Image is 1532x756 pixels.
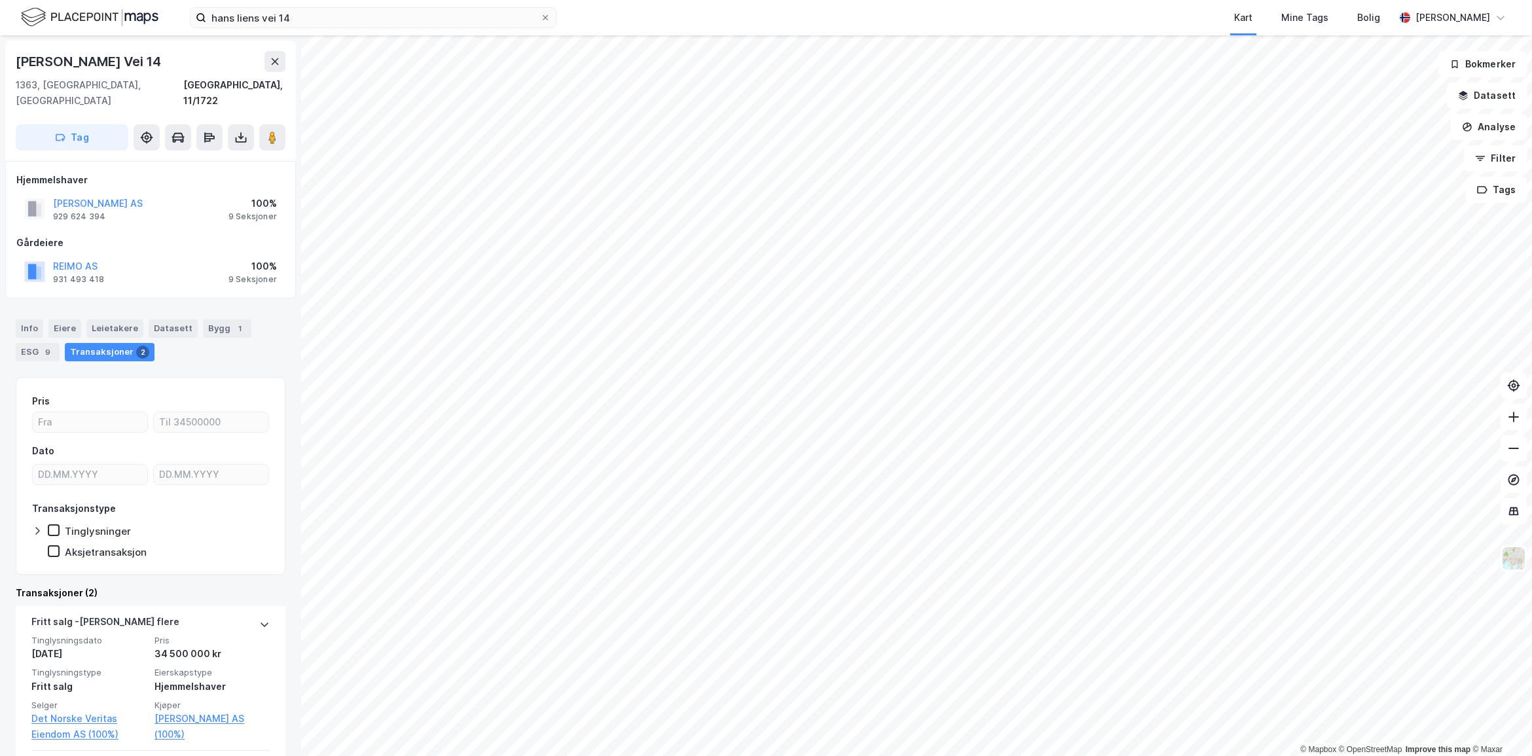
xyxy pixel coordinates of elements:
[233,322,246,335] div: 1
[65,525,131,537] div: Tinglysninger
[32,393,50,409] div: Pris
[154,412,268,432] input: Til 34500000
[155,711,270,742] a: [PERSON_NAME] AS (100%)
[16,172,285,188] div: Hjemmelshaver
[155,700,270,711] span: Kjøper
[1357,10,1380,26] div: Bolig
[53,274,104,285] div: 931 493 418
[1501,546,1526,571] img: Z
[16,77,183,109] div: 1363, [GEOGRAPHIC_DATA], [GEOGRAPHIC_DATA]
[1300,745,1336,754] a: Mapbox
[53,211,105,222] div: 929 624 394
[1415,10,1490,26] div: [PERSON_NAME]
[228,211,277,222] div: 9 Seksjoner
[33,412,147,432] input: Fra
[16,319,43,338] div: Info
[31,667,147,678] span: Tinglysningstype
[65,343,155,361] div: Transaksjoner
[203,319,251,338] div: Bygg
[154,465,268,484] input: DD.MM.YYYY
[155,635,270,646] span: Pris
[1438,51,1527,77] button: Bokmerker
[1466,177,1527,203] button: Tags
[155,679,270,694] div: Hjemmelshaver
[65,546,147,558] div: Aksjetransaksjon
[16,343,60,361] div: ESG
[1339,745,1402,754] a: OpenStreetMap
[1451,114,1527,140] button: Analyse
[21,6,158,29] img: logo.f888ab2527a4732fd821a326f86c7f29.svg
[1467,693,1532,756] iframe: Chat Widget
[31,614,179,635] div: Fritt salg - [PERSON_NAME] flere
[1234,10,1252,26] div: Kart
[16,51,164,72] div: [PERSON_NAME] Vei 14
[1467,693,1532,756] div: Kontrollprogram for chat
[16,124,128,151] button: Tag
[16,235,285,251] div: Gårdeiere
[1464,145,1527,171] button: Filter
[48,319,81,338] div: Eiere
[155,646,270,662] div: 34 500 000 kr
[33,465,147,484] input: DD.MM.YYYY
[183,77,285,109] div: [GEOGRAPHIC_DATA], 11/1722
[149,319,198,338] div: Datasett
[32,443,54,459] div: Dato
[1406,745,1470,754] a: Improve this map
[1447,82,1527,109] button: Datasett
[31,635,147,646] span: Tinglysningsdato
[86,319,143,338] div: Leietakere
[41,346,54,359] div: 9
[31,646,147,662] div: [DATE]
[31,711,147,742] a: Det Norske Veritas Eiendom AS (100%)
[228,274,277,285] div: 9 Seksjoner
[31,700,147,711] span: Selger
[31,679,147,694] div: Fritt salg
[32,501,116,516] div: Transaksjonstype
[16,585,285,601] div: Transaksjoner (2)
[206,8,540,27] input: Søk på adresse, matrikkel, gårdeiere, leietakere eller personer
[228,196,277,211] div: 100%
[1281,10,1328,26] div: Mine Tags
[155,667,270,678] span: Eierskapstype
[228,259,277,274] div: 100%
[136,346,149,359] div: 2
